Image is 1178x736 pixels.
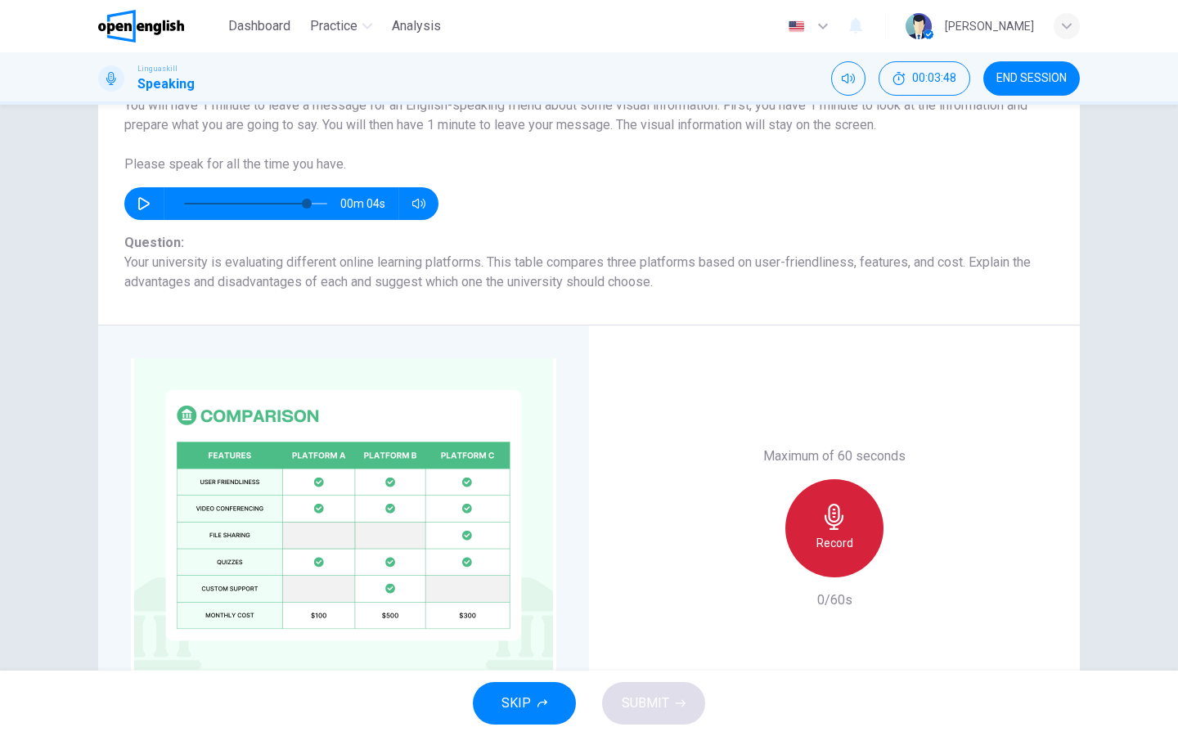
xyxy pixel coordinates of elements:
button: END SESSION [983,61,1080,96]
img: Profile picture [906,13,932,39]
button: Record [785,479,883,577]
button: 00:03:48 [879,61,970,96]
a: OpenEnglish logo [98,10,222,43]
span: Analysis [392,16,441,36]
h6: 0/60s [817,590,852,610]
button: Analysis [385,11,447,41]
img: undefined [131,358,556,672]
div: Hide [879,61,970,96]
img: OpenEnglish logo [98,10,184,43]
h1: Speaking [137,74,195,94]
h6: Record [816,533,853,553]
span: Linguaskill [137,63,178,74]
div: [PERSON_NAME] [945,16,1034,36]
span: Your university is evaluating different online learning platforms. This table compares three plat... [124,253,1054,292]
img: en [786,20,807,33]
button: SKIP [473,682,576,725]
span: 00m 04s [340,187,398,220]
span: Dashboard [228,16,290,36]
div: Mute [831,61,866,96]
button: Dashboard [222,11,297,41]
span: Practice [310,16,357,36]
span: SKIP [501,692,531,715]
h6: Maximum of 60 seconds [763,447,906,466]
span: Please speak for all the time you have. [124,156,346,172]
span: 00:03:48 [912,72,956,85]
div: Question : [124,233,1054,253]
button: Practice [303,11,379,41]
span: END SESSION [996,72,1067,85]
